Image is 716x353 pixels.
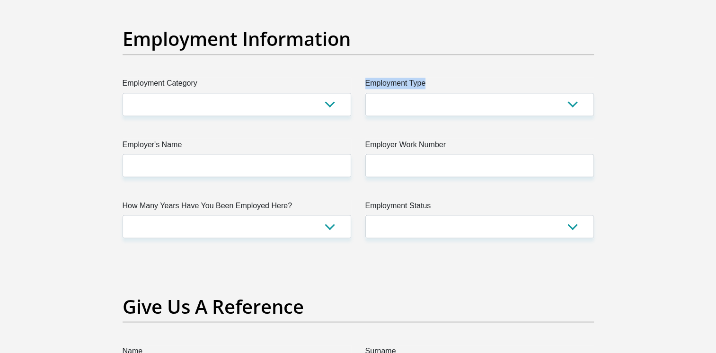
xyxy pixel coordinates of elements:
[123,27,594,50] h2: Employment Information
[365,154,594,177] input: Employer Work Number
[123,295,594,318] h2: Give Us A Reference
[123,154,351,177] input: Employer's Name
[123,139,351,154] label: Employer's Name
[365,200,594,215] label: Employment Status
[123,78,351,93] label: Employment Category
[365,139,594,154] label: Employer Work Number
[123,200,351,215] label: How Many Years Have You Been Employed Here?
[365,78,594,93] label: Employment Type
